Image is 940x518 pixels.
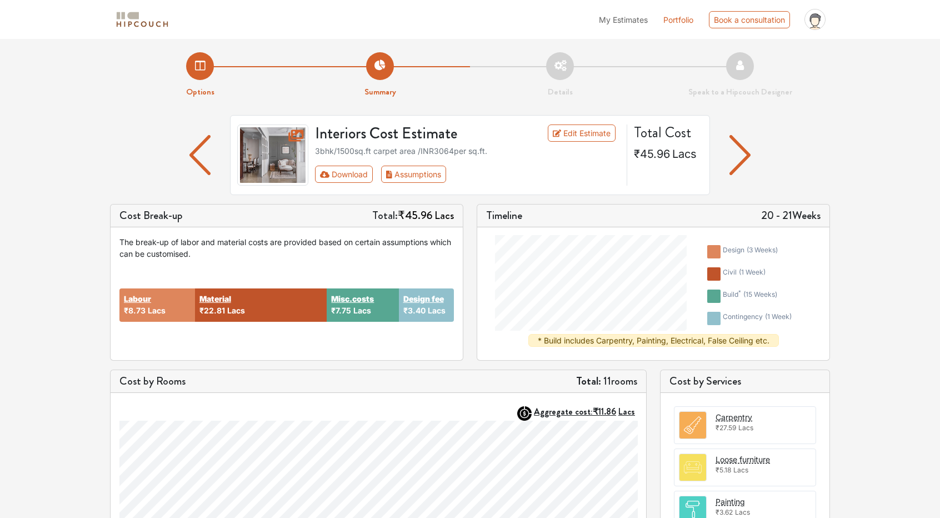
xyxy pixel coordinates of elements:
[735,508,750,516] span: Lacs
[148,306,166,315] span: Lacs
[761,209,821,222] h5: 20 - 21 Weeks
[119,375,186,388] h5: Cost by Rooms
[114,10,170,29] img: logo-horizontal.svg
[237,124,308,186] img: gallery
[723,312,792,325] div: contingency
[733,466,748,474] span: Lacs
[372,209,454,222] h5: Total:
[381,166,446,183] button: Assumptions
[119,209,183,222] h5: Cost Break-up
[124,293,151,305] button: Labour
[534,405,635,418] strong: Aggregate cost:
[486,209,522,222] h5: Timeline
[517,406,532,421] img: AggregateIcon
[716,466,731,474] span: ₹5.18
[548,124,616,142] a: Edit Estimate
[743,290,777,298] span: ( 15 weeks )
[634,124,701,142] h4: Total Cost
[618,405,635,418] span: Lacs
[315,145,621,157] div: 3bhk / 1500 sq.ft carpet area /INR 3064 per sq.ft.
[315,166,621,183] div: Toolbar with button groups
[528,334,779,347] div: * Build includes Carpentry, Painting, Electrical, False Ceiling etc.
[688,86,792,98] strong: Speak to a Hipcouch Designer
[227,306,245,315] span: Lacs
[716,424,736,432] span: ₹27.59
[599,15,648,24] span: My Estimates
[114,7,170,32] span: logo-horizontal.svg
[723,290,777,303] div: build
[331,306,351,315] span: ₹7.75
[739,268,766,276] span: ( 1 week )
[716,508,733,516] span: ₹3.62
[434,207,454,223] span: Lacs
[672,147,697,161] span: Lacs
[716,411,752,423] button: Carpentry
[679,412,706,439] img: room.svg
[723,267,766,281] div: civil
[716,496,745,507] button: Painting
[119,236,454,260] div: The break-up of labor and material costs are provided based on certain assumptions which can be c...
[308,124,521,143] h3: Interiors Cost Estimate
[765,312,792,321] span: ( 1 week )
[576,375,637,388] h5: 11 rooms
[679,454,706,481] img: room.svg
[199,306,225,315] span: ₹22.81
[576,373,601,389] strong: Total:
[709,11,790,28] div: Book a consultation
[398,207,432,223] span: ₹45.96
[331,293,374,305] button: Misc.costs
[315,166,373,183] button: Download
[403,293,444,305] button: Design fee
[189,135,211,175] img: arrow left
[199,293,231,305] button: Material
[593,405,616,418] span: ₹11.86
[315,166,455,183] div: First group
[428,306,446,315] span: Lacs
[364,86,396,98] strong: Summary
[534,406,637,417] button: Aggregate cost:₹11.86Lacs
[729,135,751,175] img: arrow left
[716,454,770,465] button: Loose furniture
[747,246,778,254] span: ( 3 weeks )
[353,306,371,315] span: Lacs
[738,424,753,432] span: Lacs
[124,306,146,315] span: ₹8.73
[548,86,573,98] strong: Details
[669,375,821,388] h5: Cost by Services
[186,86,214,98] strong: Options
[403,306,426,315] span: ₹3.40
[663,14,693,26] a: Portfolio
[634,147,670,161] span: ₹45.96
[723,245,778,258] div: design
